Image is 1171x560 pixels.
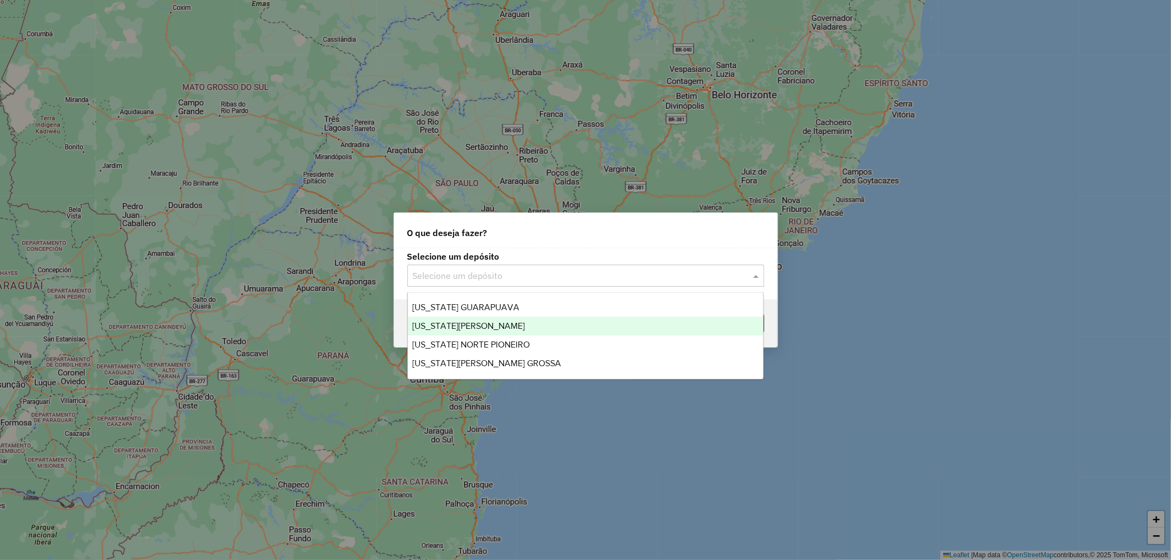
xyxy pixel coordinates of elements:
span: [US_STATE] GUARAPUAVA [412,303,519,312]
span: [US_STATE] NORTE PIONEIRO [412,340,530,349]
ng-dropdown-panel: Options list [407,292,764,379]
label: Selecione um depósito [407,250,764,263]
span: O que deseja fazer? [407,226,488,239]
span: [US_STATE][PERSON_NAME] GROSSA [412,359,561,368]
span: [US_STATE][PERSON_NAME] [412,321,525,331]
